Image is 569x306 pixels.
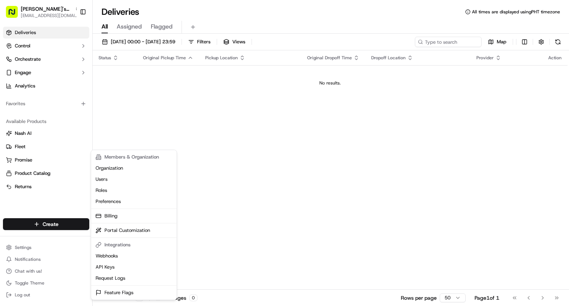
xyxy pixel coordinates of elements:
[93,239,175,250] div: Integrations
[25,78,94,84] div: We're available if you need us!
[93,287,175,298] a: Feature Flags
[93,163,175,174] a: Organization
[93,225,175,236] a: Portal Customization
[19,48,133,56] input: Got a question? Start typing here...
[63,108,69,114] div: 💻
[93,185,175,196] a: Roles
[74,126,90,131] span: Pylon
[93,250,175,262] a: Webhooks
[93,152,175,163] div: Members & Organization
[4,104,60,118] a: 📗Knowledge Base
[7,108,13,114] div: 📗
[7,7,22,22] img: Nash
[7,71,21,84] img: 1736555255976-a54dd68f-1ca7-489b-9aae-adbdc363a1c4
[93,273,175,284] a: Request Logs
[126,73,135,82] button: Start new chat
[15,107,57,115] span: Knowledge Base
[25,71,122,78] div: Start new chat
[93,210,175,222] a: Billing
[70,107,119,115] span: API Documentation
[7,30,135,41] p: Welcome 👋
[93,262,175,273] a: API Keys
[60,104,122,118] a: 💻API Documentation
[93,174,175,185] a: Users
[52,125,90,131] a: Powered byPylon
[93,196,175,207] a: Preferences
